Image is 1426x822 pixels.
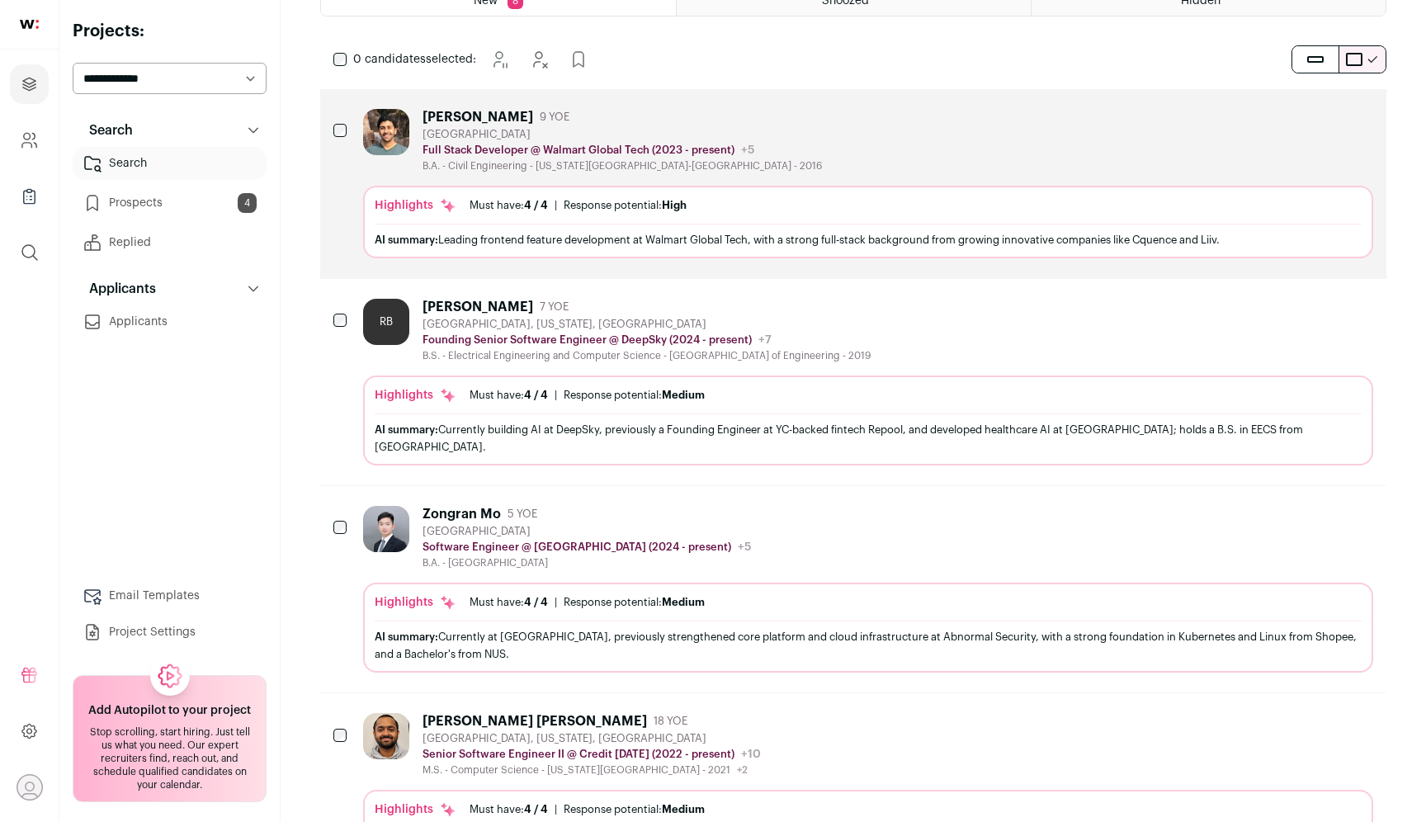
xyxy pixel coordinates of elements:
a: RB [PERSON_NAME] 7 YOE [GEOGRAPHIC_DATA], [US_STATE], [GEOGRAPHIC_DATA] Founding Senior Software ... [363,299,1373,465]
div: [GEOGRAPHIC_DATA], [US_STATE], [GEOGRAPHIC_DATA] [423,318,871,331]
div: Response potential: [564,199,687,212]
button: Search [73,114,267,147]
div: Must have: [470,389,548,402]
a: Prospects4 [73,187,267,220]
span: Medium [662,597,705,607]
span: 7 YOE [540,300,569,314]
div: Must have: [470,596,548,609]
div: Stop scrolling, start hiring. Just tell us what you need. Our expert recruiters find, reach out, ... [83,725,256,791]
div: Currently building AI at DeepSky, previously a Founding Engineer at YC-backed fintech Repool, and... [375,421,1362,456]
span: 5 YOE [508,508,537,521]
span: +5 [741,144,754,156]
span: +10 [741,749,761,760]
a: Applicants [73,305,267,338]
p: Full Stack Developer @ Walmart Global Tech (2023 - present) [423,144,734,157]
div: Zongran Mo [423,506,501,522]
div: Response potential: [564,596,705,609]
span: 4 / 4 [524,390,548,400]
div: Highlights [375,801,456,818]
div: [PERSON_NAME] [423,299,533,315]
span: 4 / 4 [524,597,548,607]
span: 0 candidates [353,54,426,65]
a: Company and ATS Settings [10,120,49,160]
span: 4 [238,193,257,213]
a: Projects [10,64,49,104]
span: +7 [758,334,772,346]
a: Zongran Mo 5 YOE [GEOGRAPHIC_DATA] Software Engineer @ [GEOGRAPHIC_DATA] (2024 - present) +5 B.A.... [363,506,1373,673]
div: Highlights [375,387,456,404]
a: Add Autopilot to your project Stop scrolling, start hiring. Just tell us what you need. Our exper... [73,675,267,802]
a: Project Settings [73,616,267,649]
div: [GEOGRAPHIC_DATA] [423,525,751,538]
p: Applicants [79,279,156,299]
div: Response potential: [564,389,705,402]
ul: | [470,803,705,816]
button: Open dropdown [17,774,43,801]
span: AI summary: [375,234,438,245]
a: Email Templates [73,579,267,612]
p: Software Engineer @ [GEOGRAPHIC_DATA] (2024 - present) [423,541,731,554]
span: selected: [353,51,476,68]
div: RB [363,299,409,345]
div: [GEOGRAPHIC_DATA], [US_STATE], [GEOGRAPHIC_DATA] [423,732,761,745]
span: 4 / 4 [524,200,548,210]
span: AI summary: [375,631,438,642]
img: wellfound-shorthand-0d5821cbd27db2630d0214b213865d53afaa358527fdda9d0ea32b1df1b89c2c.svg [20,20,39,29]
span: 18 YOE [654,715,687,728]
span: +2 [737,765,748,775]
p: Senior Software Engineer II @ Credit [DATE] (2022 - present) [423,748,734,761]
h2: Add Autopilot to your project [88,702,251,719]
span: 9 YOE [540,111,569,124]
span: Medium [662,390,705,400]
div: B.A. - Civil Engineering - [US_STATE][GEOGRAPHIC_DATA]-[GEOGRAPHIC_DATA] - 2016 [423,159,822,172]
div: [GEOGRAPHIC_DATA] [423,128,822,141]
p: Search [79,120,133,140]
div: Must have: [470,803,548,816]
div: Currently at [GEOGRAPHIC_DATA], previously strengthened core platform and cloud infrastructure at... [375,628,1362,663]
p: Founding Senior Software Engineer @ DeepSky (2024 - present) [423,333,752,347]
span: 4 / 4 [524,804,548,815]
span: Medium [662,804,705,815]
img: dbec82666141eb6d42b3918d047d56bbccf2e44e75ec15411e114feef6ceedf5.jpg [363,713,409,759]
ul: | [470,199,687,212]
a: Replied [73,226,267,259]
span: AI summary: [375,424,438,435]
div: Response potential: [564,803,705,816]
a: [PERSON_NAME] 9 YOE [GEOGRAPHIC_DATA] Full Stack Developer @ Walmart Global Tech (2023 - present)... [363,109,1373,258]
button: Applicants [73,272,267,305]
span: +5 [738,541,751,553]
img: 189497bdf6a3a8fc5db31250ce0359e851ef5d383e700e3e91d4d5aa5a7099dc.jpg [363,109,409,155]
div: Must have: [470,199,548,212]
span: High [662,200,687,210]
div: M.S. - Computer Science - [US_STATE][GEOGRAPHIC_DATA] - 2021 [423,763,761,777]
div: [PERSON_NAME] [423,109,533,125]
div: [PERSON_NAME] [PERSON_NAME] [423,713,647,730]
a: Search [73,147,267,180]
div: B.A. - [GEOGRAPHIC_DATA] [423,556,751,569]
ul: | [470,596,705,609]
h2: Projects: [73,20,267,43]
div: Highlights [375,594,456,611]
div: B.S. - Electrical Engineering and Computer Science - [GEOGRAPHIC_DATA] of Engineering - 2019 [423,349,871,362]
a: Company Lists [10,177,49,216]
div: Highlights [375,197,456,214]
ul: | [470,389,705,402]
img: e46e73b07edb8216956f9179fb7725f782f48f0966c8c3628a2f3602afea1d17 [363,506,409,552]
div: Leading frontend feature development at Walmart Global Tech, with a strong full-stack background ... [375,231,1362,248]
